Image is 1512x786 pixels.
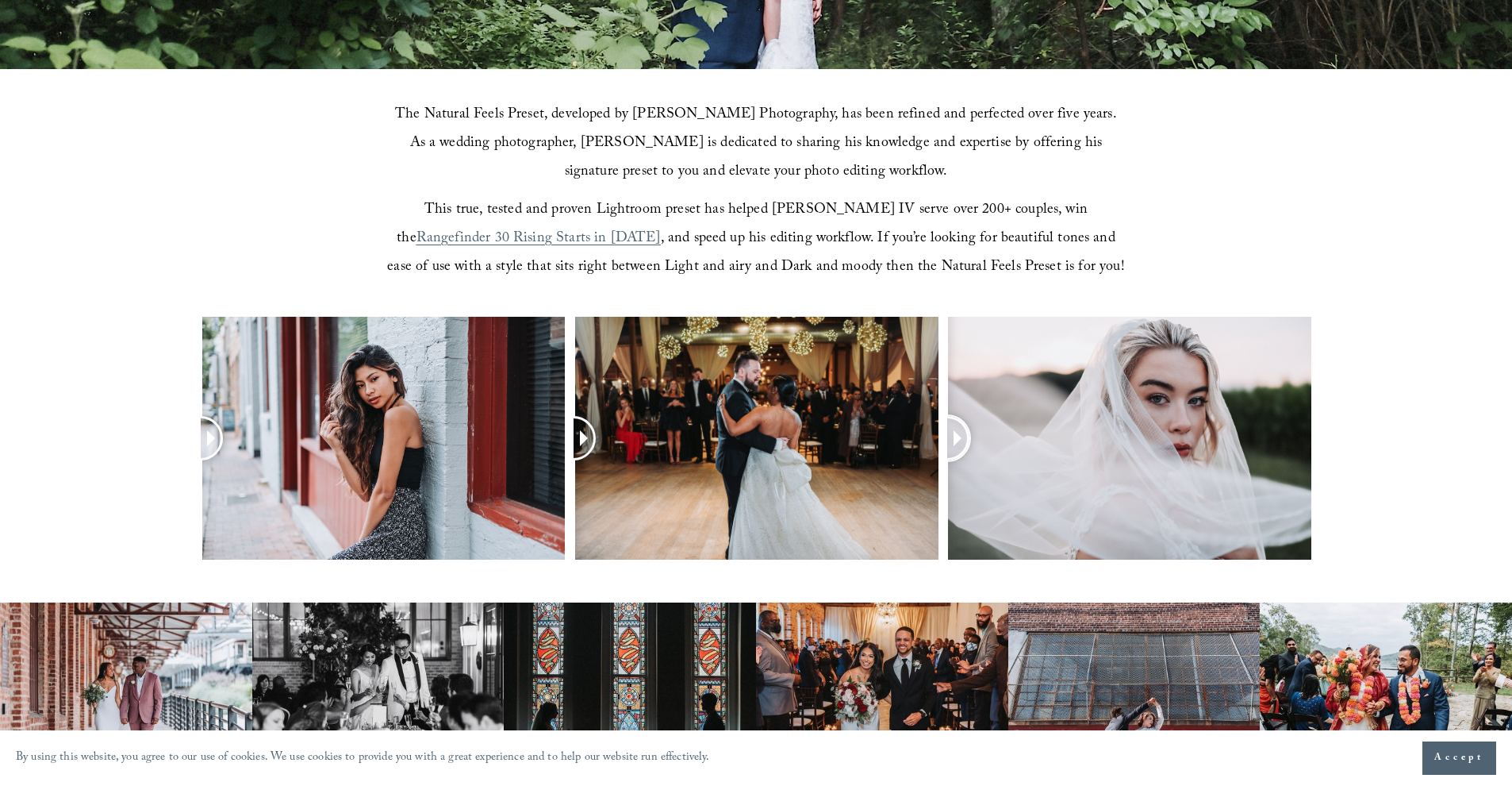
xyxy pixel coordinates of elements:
a: Rangefinder 30 Rising Starts in [DATE] [416,227,661,252]
span: , and speed up his editing workflow. If you’re looking for beautiful tones and ease of use with a... [387,227,1124,280]
span: Accept [1434,750,1484,766]
span: The Natural Feels Preset, developed by [PERSON_NAME] Photography, has been refined and perfected ... [395,103,1121,185]
button: Accept [1422,742,1496,775]
span: This true, tested and proven Lightroom preset has helped [PERSON_NAME] IV serve over 200+ couples... [397,198,1092,252]
p: By using this website, you agree to our use of cookies. We use cookies to provide you with a grea... [16,747,710,770]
